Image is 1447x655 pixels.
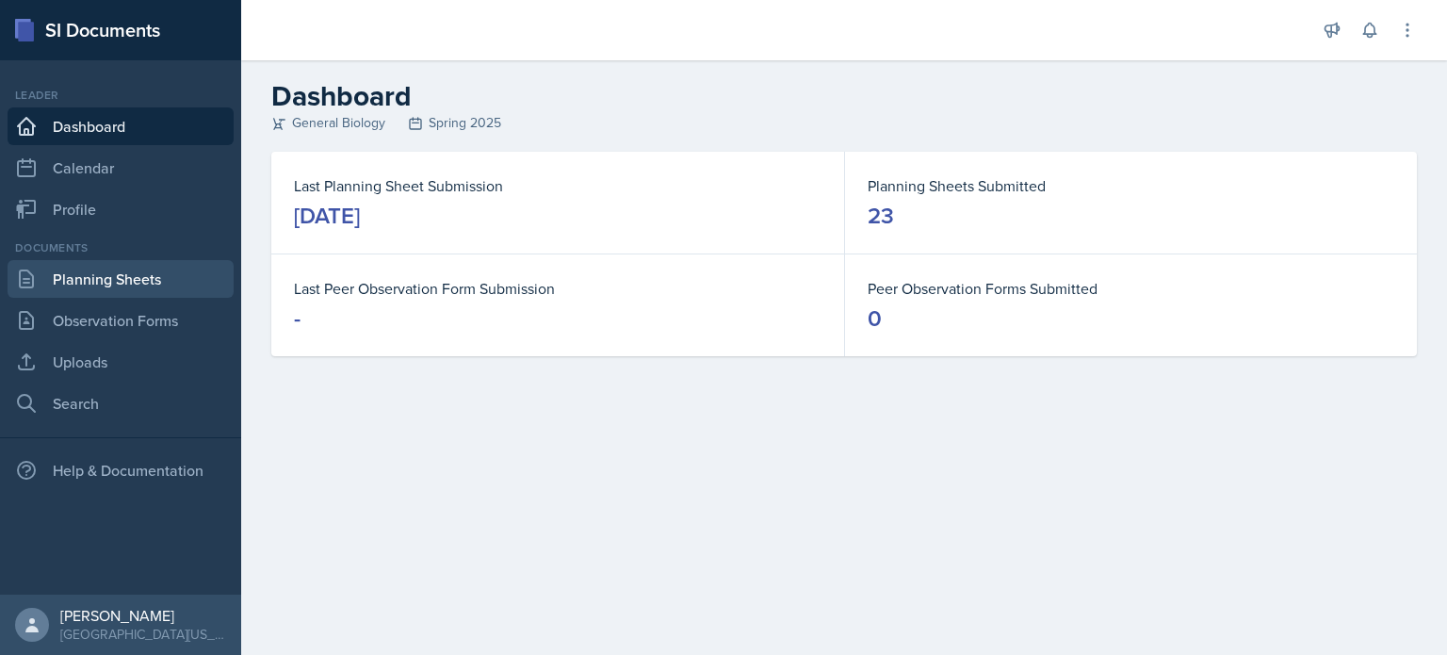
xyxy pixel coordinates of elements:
[868,201,894,231] div: 23
[294,174,821,197] dt: Last Planning Sheet Submission
[868,277,1394,300] dt: Peer Observation Forms Submitted
[8,385,234,422] a: Search
[60,606,226,625] div: [PERSON_NAME]
[8,343,234,381] a: Uploads
[8,87,234,104] div: Leader
[271,113,1417,133] div: General Biology Spring 2025
[8,260,234,298] a: Planning Sheets
[8,302,234,339] a: Observation Forms
[60,625,226,644] div: [GEOGRAPHIC_DATA][US_STATE]
[868,303,882,334] div: 0
[8,451,234,489] div: Help & Documentation
[8,149,234,187] a: Calendar
[868,174,1394,197] dt: Planning Sheets Submitted
[294,303,301,334] div: -
[8,190,234,228] a: Profile
[294,201,360,231] div: [DATE]
[8,239,234,256] div: Documents
[294,277,821,300] dt: Last Peer Observation Form Submission
[271,79,1417,113] h2: Dashboard
[8,107,234,145] a: Dashboard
